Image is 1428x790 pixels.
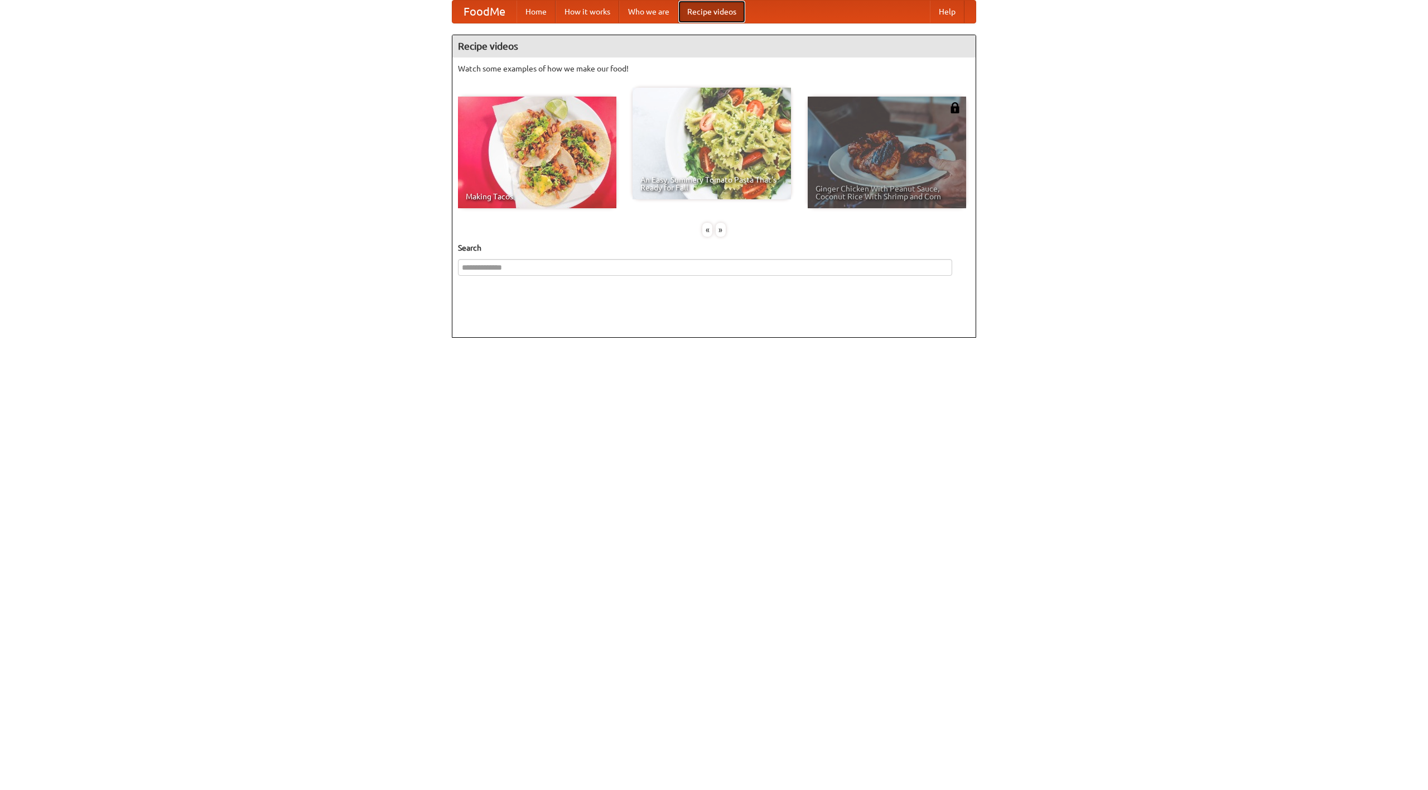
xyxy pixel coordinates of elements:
a: Who we are [619,1,678,23]
span: Making Tacos [466,193,609,200]
span: An Easy, Summery Tomato Pasta That's Ready for Fall [640,176,783,191]
a: An Easy, Summery Tomato Pasta That's Ready for Fall [633,88,791,199]
div: » [716,223,726,237]
a: Help [930,1,964,23]
img: 483408.png [949,102,961,113]
a: How it works [556,1,619,23]
div: « [702,223,712,237]
h5: Search [458,242,970,253]
a: FoodMe [452,1,517,23]
p: Watch some examples of how we make our food! [458,63,970,74]
a: Recipe videos [678,1,745,23]
a: Home [517,1,556,23]
a: Making Tacos [458,97,616,208]
h4: Recipe videos [452,35,976,58]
